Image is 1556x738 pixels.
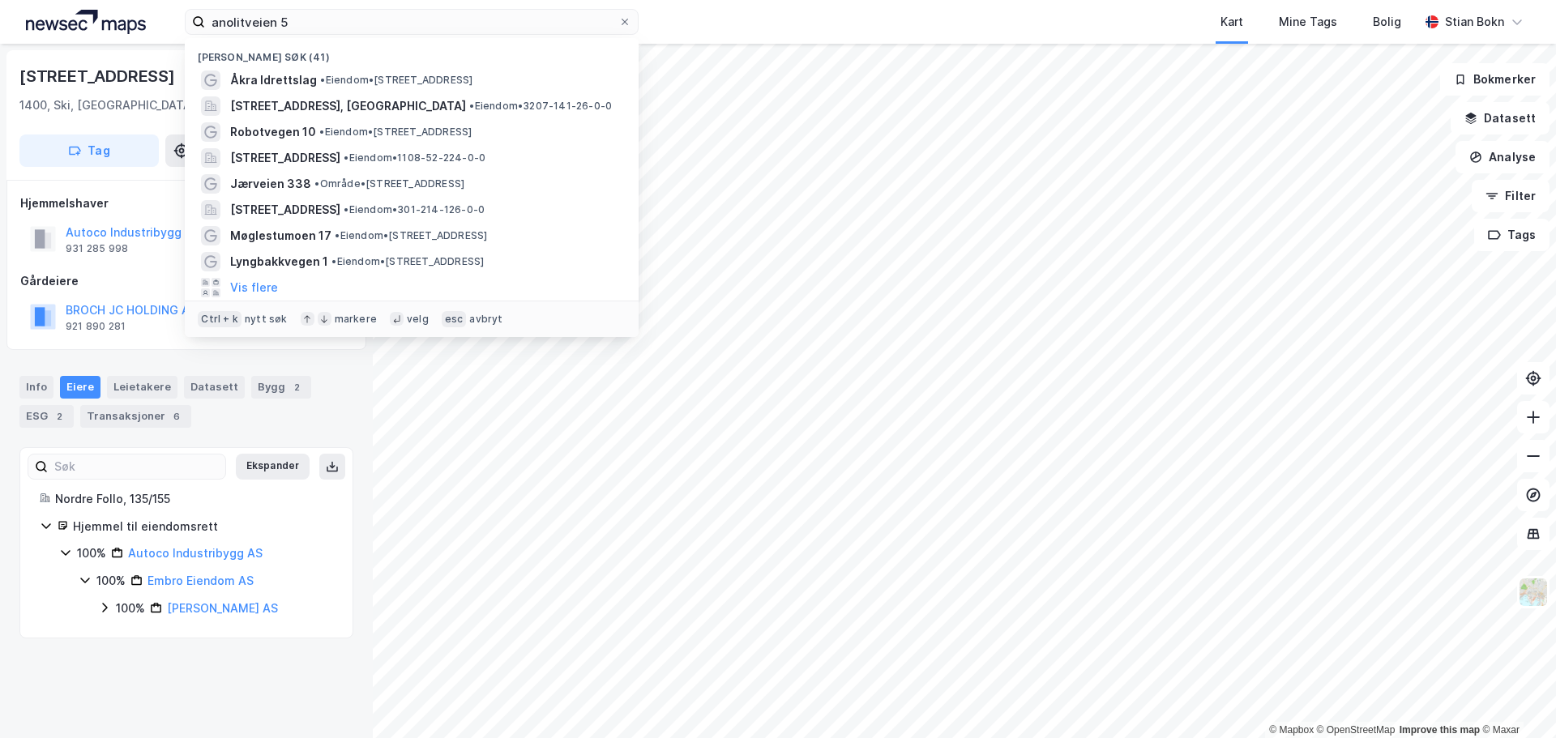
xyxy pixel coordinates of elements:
span: Åkra Idrettslag [230,70,317,90]
div: 100% [96,571,126,591]
span: Lyngbakkvegen 1 [230,252,328,271]
span: • [320,74,325,86]
div: Nordre Follo, 135/155 [55,489,333,509]
div: ESG [19,405,74,428]
div: 2 [51,408,67,424]
div: avbryt [469,313,502,326]
div: 1400, Ski, [GEOGRAPHIC_DATA] [19,96,195,115]
img: logo.a4113a55bc3d86da70a041830d287a7e.svg [26,10,146,34]
div: Hjemmelshaver [20,194,353,213]
span: Eiendom • 3207-141-26-0-0 [469,100,612,113]
span: [STREET_ADDRESS] [230,148,340,168]
button: Analyse [1456,141,1550,173]
span: • [319,126,324,138]
span: • [331,255,336,267]
div: markere [335,313,377,326]
span: • [469,100,474,112]
div: Bolig [1373,12,1401,32]
a: Embro Eiendom AS [147,574,254,587]
div: Kart [1220,12,1243,32]
span: Jærveien 338 [230,174,311,194]
span: [STREET_ADDRESS] [230,200,340,220]
div: Info [19,376,53,399]
span: Eiendom • 301-214-126-0-0 [344,203,485,216]
span: Eiendom • 1108-52-224-0-0 [344,151,485,164]
div: Kontrollprogram for chat [1475,660,1556,738]
div: Gårdeiere [20,271,353,291]
a: OpenStreetMap [1317,724,1396,736]
input: Søk på adresse, matrikkel, gårdeiere, leietakere eller personer [205,10,618,34]
div: nytt søk [245,313,288,326]
a: [PERSON_NAME] AS [167,601,278,615]
button: Datasett [1451,102,1550,134]
button: Tag [19,134,159,167]
span: Robotvegen 10 [230,122,316,142]
div: 6 [169,408,185,424]
div: Stian Bokn [1445,12,1504,32]
span: Eiendom • [STREET_ADDRESS] [331,255,484,268]
div: Mine Tags [1279,12,1337,32]
div: 2 [289,379,305,395]
div: velg [407,313,429,326]
div: 921 890 281 [66,320,126,333]
a: Autoco Industribygg AS [128,546,263,560]
span: [STREET_ADDRESS], [GEOGRAPHIC_DATA] [230,96,466,116]
iframe: Chat Widget [1475,660,1556,738]
div: Hjemmel til eiendomsrett [73,517,333,536]
button: Tags [1474,219,1550,251]
div: Transaksjoner [80,405,191,428]
img: Z [1518,577,1549,608]
div: Eiere [60,376,100,399]
button: Ekspander [236,454,310,480]
div: 100% [116,599,145,618]
div: Ctrl + k [198,311,242,327]
button: Vis flere [230,278,278,297]
input: Søk [48,454,225,479]
span: Eiendom • [STREET_ADDRESS] [319,126,472,139]
span: Eiendom • [STREET_ADDRESS] [320,74,472,87]
span: • [344,203,348,215]
div: 100% [77,544,106,563]
div: [STREET_ADDRESS] [19,63,178,89]
a: Improve this map [1400,724,1480,736]
button: Filter [1472,180,1550,212]
span: • [314,177,319,190]
a: Mapbox [1269,724,1314,736]
div: Datasett [184,376,245,399]
div: 931 285 998 [66,242,128,255]
span: Møglestumoen 17 [230,226,331,245]
div: Leietakere [107,376,177,399]
button: Bokmerker [1440,63,1550,96]
div: [PERSON_NAME] søk (41) [185,38,639,67]
span: Område • [STREET_ADDRESS] [314,177,464,190]
span: • [335,229,340,241]
div: esc [442,311,467,327]
div: Bygg [251,376,311,399]
span: • [344,151,348,164]
span: Eiendom • [STREET_ADDRESS] [335,229,487,242]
